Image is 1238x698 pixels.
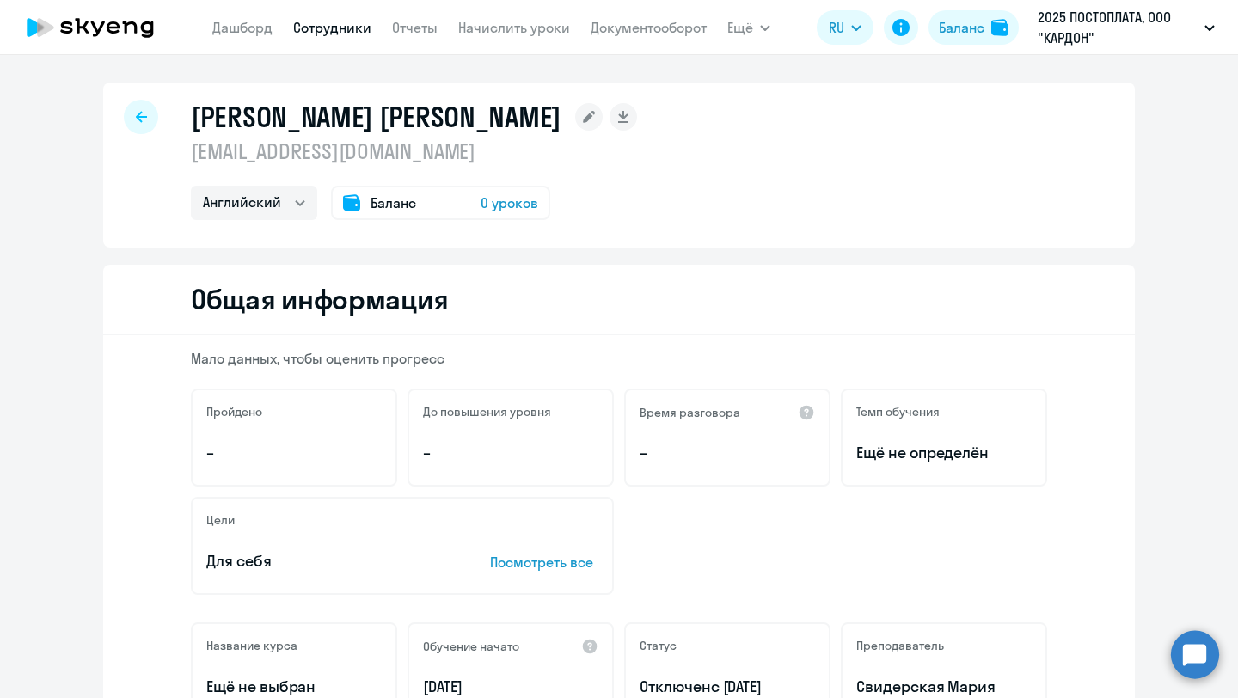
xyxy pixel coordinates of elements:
h5: Название курса [206,638,297,653]
p: Мало данных, чтобы оценить прогресс [191,349,1047,368]
p: Свидерская Мария [856,676,1032,698]
h5: Пройдено [206,404,262,419]
a: Дашборд [212,19,273,36]
p: – [206,442,382,464]
h1: [PERSON_NAME] [PERSON_NAME] [191,100,561,134]
h5: Темп обучения [856,404,940,419]
span: Ещё не определён [856,442,1032,464]
h5: Цели [206,512,235,528]
p: [DATE] [423,676,598,698]
img: balance [991,19,1008,36]
h5: Преподаватель [856,638,944,653]
button: Балансbalance [929,10,1019,45]
span: Ещё [727,17,753,38]
h5: До повышения уровня [423,404,551,419]
span: Баланс [371,193,416,213]
p: – [640,442,815,464]
p: Отключен [640,676,815,698]
button: Ещё [727,10,770,45]
button: RU [817,10,873,45]
h5: Статус [640,638,677,653]
span: RU [829,17,844,38]
p: [EMAIL_ADDRESS][DOMAIN_NAME] [191,138,637,165]
span: с [DATE] [711,677,763,696]
a: Сотрудники [293,19,371,36]
p: Ещё не выбран [206,676,382,698]
a: Отчеты [392,19,438,36]
p: 2025 ПОСТОПЛАТА, ООО "КАРДОН" [1038,7,1198,48]
h5: Обучение начато [423,639,519,654]
span: 0 уроков [481,193,538,213]
p: Посмотреть все [490,552,598,572]
h2: Общая информация [191,282,448,316]
a: Документооборот [591,19,707,36]
p: Для себя [206,550,437,572]
h5: Время разговора [640,405,740,420]
a: Начислить уроки [458,19,570,36]
button: 2025 ПОСТОПЛАТА, ООО "КАРДОН" [1029,7,1223,48]
p: – [423,442,598,464]
div: Баланс [939,17,984,38]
